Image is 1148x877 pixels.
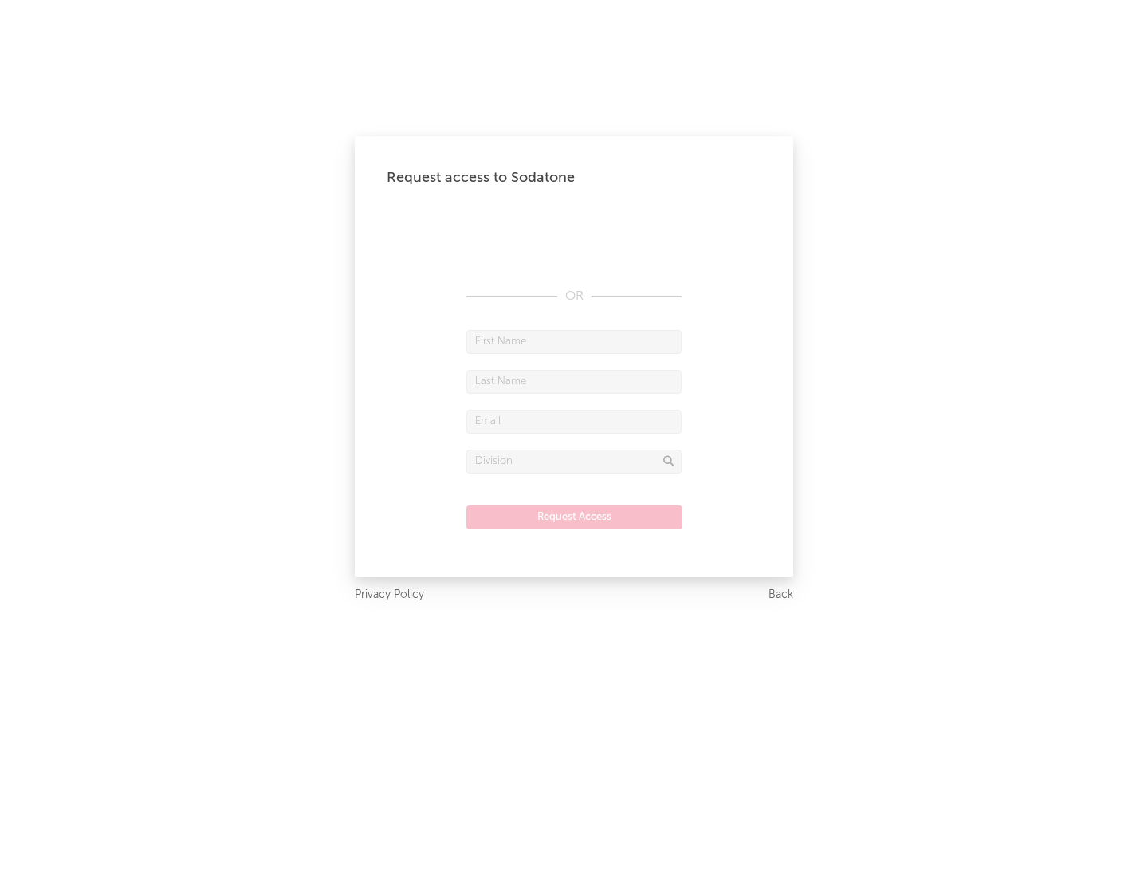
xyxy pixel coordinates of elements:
div: OR [466,287,682,306]
input: Last Name [466,370,682,394]
input: Email [466,410,682,434]
div: Request access to Sodatone [387,168,761,187]
input: First Name [466,330,682,354]
a: Back [769,585,793,605]
a: Privacy Policy [355,585,424,605]
input: Division [466,450,682,474]
button: Request Access [466,505,682,529]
